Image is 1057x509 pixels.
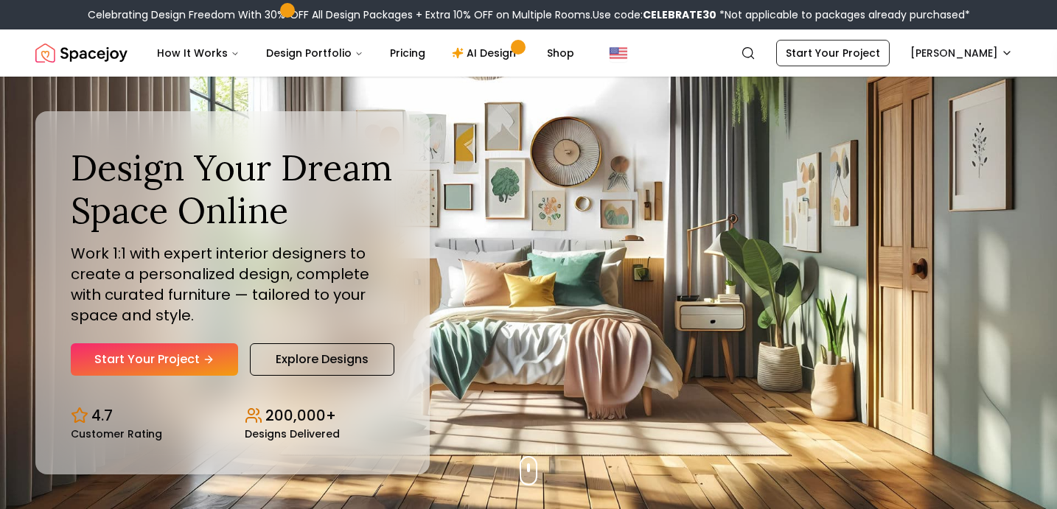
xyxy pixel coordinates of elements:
img: Spacejoy Logo [35,38,128,68]
span: Use code: [593,7,716,22]
a: Pricing [378,38,437,68]
nav: Main [145,38,586,68]
small: Customer Rating [71,429,162,439]
h1: Design Your Dream Space Online [71,147,394,231]
img: United States [610,44,627,62]
nav: Global [35,29,1022,77]
a: Explore Designs [250,343,394,376]
b: CELEBRATE30 [643,7,716,22]
div: Design stats [71,393,394,439]
a: Shop [535,38,586,68]
a: AI Design [440,38,532,68]
button: [PERSON_NAME] [901,40,1022,66]
p: 200,000+ [265,405,336,426]
p: Work 1:1 with expert interior designers to create a personalized design, complete with curated fu... [71,243,394,326]
div: Celebrating Design Freedom With 30% OFF All Design Packages + Extra 10% OFF on Multiple Rooms. [88,7,970,22]
a: Start Your Project [71,343,238,376]
a: Start Your Project [776,40,890,66]
span: *Not applicable to packages already purchased* [716,7,970,22]
p: 4.7 [91,405,113,426]
small: Designs Delivered [245,429,340,439]
button: How It Works [145,38,251,68]
a: Spacejoy [35,38,128,68]
button: Design Portfolio [254,38,375,68]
